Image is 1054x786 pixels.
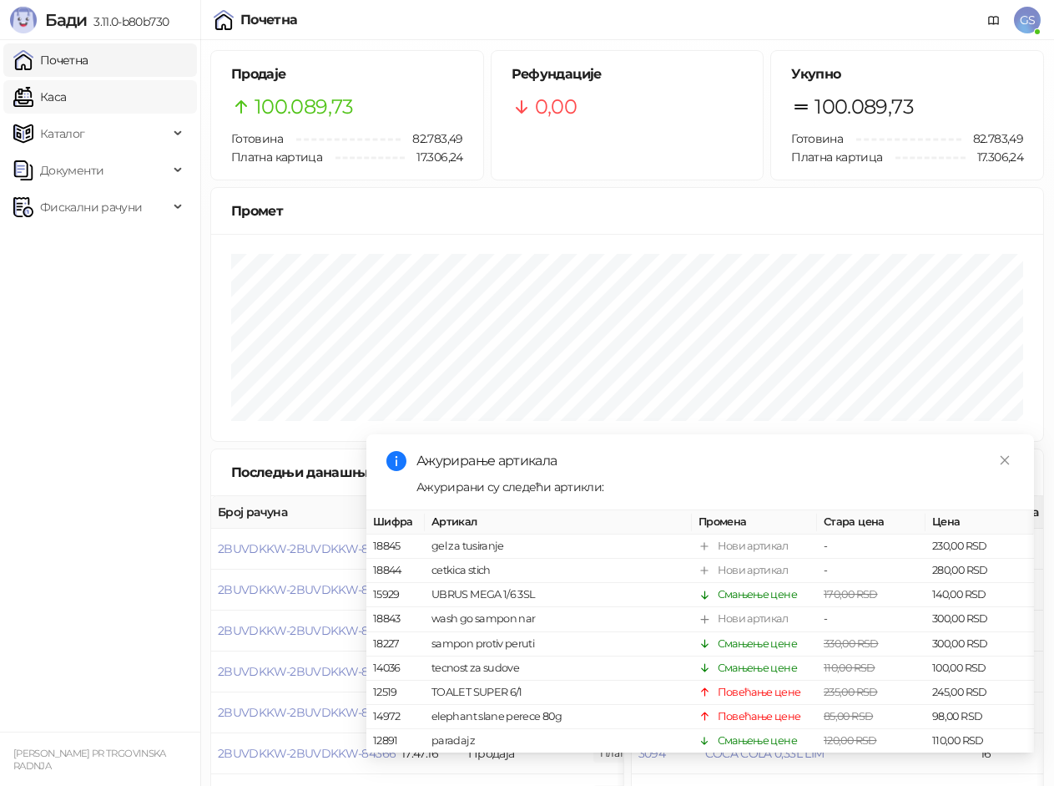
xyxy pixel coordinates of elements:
td: 140,00 RSD [925,583,1034,607]
span: 170,00 RSD [824,588,878,601]
td: 12891 [366,729,425,753]
th: Промена [692,510,817,535]
div: Нови артикал [718,562,788,579]
span: close [999,454,1011,466]
button: 2BUVDKKW-2BUVDKKW-84369 [218,623,396,638]
button: 2BUVDKKW-2BUVDKKW-84368 [218,664,396,679]
td: paradajz [425,729,692,753]
a: Почетна [13,43,88,77]
img: Logo [10,7,37,33]
span: 3.11.0-b80b730 [87,14,169,29]
td: 300,00 RSD [925,607,1034,631]
span: 0,00 [535,91,577,123]
div: Смањење цене [718,660,797,677]
div: Смањење цене [718,635,797,652]
td: 18227 [366,631,425,656]
td: 230,00 RSD [925,535,1034,559]
a: Каса [13,80,66,114]
td: UBRUS MEGA 1/6 3SL [425,583,692,607]
td: - [817,607,925,631]
td: cetkica stich [425,559,692,583]
td: - [817,535,925,559]
h5: Укупно [791,64,1023,84]
td: elephant slane perece 80g [425,705,692,729]
span: info-circle [386,451,406,471]
span: 235,00 RSD [824,686,878,698]
div: Почетна [240,13,298,27]
td: sampon protiv peruti [425,631,692,656]
button: 2BUVDKKW-2BUVDKKW-84371 [218,541,391,556]
span: 120,00 RSD [824,734,877,747]
span: 82.783,49 [961,129,1023,148]
a: Close [996,451,1014,469]
div: Нови артикал [718,611,788,627]
button: 2BUVDKKW-2BUVDKKW-84366 [218,746,396,761]
span: 330,00 RSD [824,636,879,649]
span: 82.783,49 [401,129,462,148]
span: Фискални рачуни [40,190,142,224]
div: Смањење цене [718,586,797,603]
td: 18844 [366,559,425,583]
td: 245,00 RSD [925,681,1034,705]
div: Повећање цене [718,708,801,725]
button: 2BUVDKKW-2BUVDKKW-84367 [218,705,395,720]
td: 98,00 RSD [925,705,1034,729]
td: - [817,559,925,583]
div: Повећање цене [718,684,801,701]
td: 18845 [366,535,425,559]
span: 85,00 RSD [824,710,873,723]
div: Последњи данашњи рачуни [231,462,452,483]
span: 110,00 RSD [824,662,875,674]
td: tecnost za sudove [425,657,692,681]
td: 12519 [366,681,425,705]
div: Промет [231,200,1023,221]
td: TOALET SUPER 6/1 [425,681,692,705]
span: Готовина [791,131,843,146]
h5: Рефундације [512,64,744,84]
span: 100.089,73 [255,91,354,123]
button: 2BUVDKKW-2BUVDKKW-84370 [218,582,395,597]
div: Ажурирани су следећи артикли: [416,478,1014,496]
div: Нови артикал [718,538,788,555]
th: Цена [925,510,1034,535]
th: Шифра [366,510,425,535]
h5: Продаје [231,64,463,84]
span: Каталог [40,117,85,150]
span: GS [1014,7,1041,33]
div: Ажурирање артикала [416,451,1014,471]
td: wash go sampon nar [425,607,692,631]
span: 17.306,24 [966,148,1023,166]
span: Готовина [231,131,283,146]
span: Бади [45,10,87,30]
td: 14036 [366,657,425,681]
td: 15929 [366,583,425,607]
small: [PERSON_NAME] PR TRGOVINSKA RADNJA [13,748,166,772]
td: 280,00 RSD [925,559,1034,583]
td: 110,00 RSD [925,729,1034,753]
th: Артикал [425,510,692,535]
td: 100,00 RSD [925,657,1034,681]
span: Документи [40,154,103,187]
td: 14972 [366,705,425,729]
td: gel za tusiranje [425,535,692,559]
th: Број рачуна [211,496,395,529]
span: Платна картица [231,150,322,165]
span: 17.306,24 [405,148,462,166]
td: 300,00 RSD [925,631,1034,656]
span: Платна картица [791,150,882,165]
div: Смањење цене [718,733,797,749]
th: Стара цена [817,510,925,535]
td: 18843 [366,607,425,631]
span: 100.089,73 [814,91,914,123]
a: Документација [981,7,1007,33]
